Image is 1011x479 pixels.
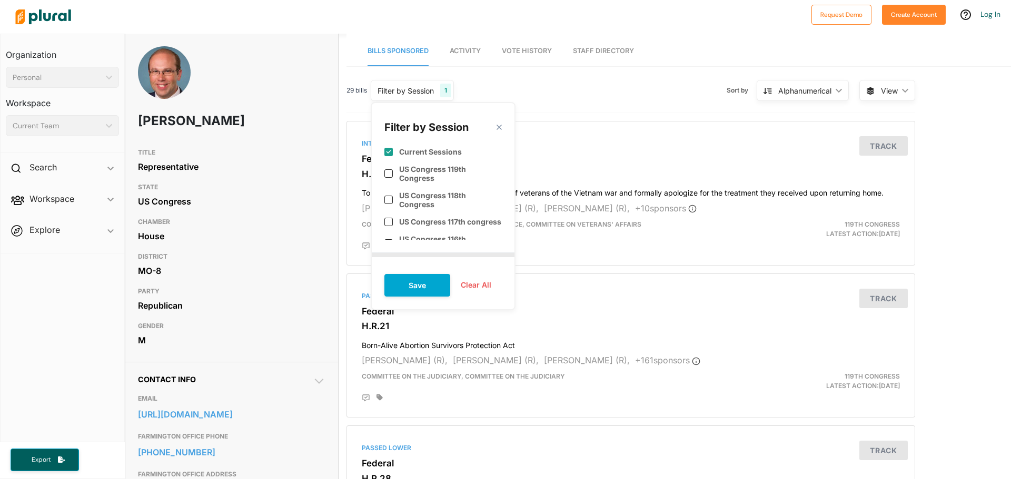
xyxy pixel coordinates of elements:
[635,355,700,365] span: + 161 sponsor s
[450,36,481,66] a: Activity
[881,85,898,96] span: View
[399,235,502,252] label: US Congress 116th Congress
[811,5,871,25] button: Request Demo
[138,146,325,159] h3: TITLE
[882,5,946,25] button: Create Account
[859,441,908,460] button: Track
[727,86,757,95] span: Sort by
[502,47,552,55] span: Vote History
[6,39,119,63] h3: Organization
[845,372,900,380] span: 119th Congress
[882,8,946,19] a: Create Account
[980,9,1000,19] a: Log In
[544,203,630,213] span: [PERSON_NAME] (R),
[362,321,900,331] h3: H.R.21
[544,355,630,365] span: [PERSON_NAME] (R),
[138,444,325,460] a: [PHONE_NUMBER]
[138,193,325,209] div: US Congress
[450,277,502,293] button: Clear All
[368,47,429,55] span: Bills Sponsored
[138,105,250,137] h1: [PERSON_NAME]
[362,336,900,350] h4: Born-Alive Abortion Survivors Protection Act
[399,147,462,156] label: Current Sessions
[778,85,831,96] div: Alphanumerical
[362,220,641,228] span: Committee on Education and the Workforce, Committee on Veterans' Affairs
[29,161,57,173] h2: Search
[362,394,370,402] div: Add Position Statement
[859,289,908,308] button: Track
[362,355,448,365] span: [PERSON_NAME] (R),
[362,443,900,453] div: Passed Lower
[368,36,429,66] a: Bills Sponsored
[450,47,481,55] span: Activity
[362,184,900,198] h4: To acknowledge the courage and sacrifice of veterans of the Vietnam war and formally apologize fo...
[138,375,196,384] span: Contact Info
[384,120,469,135] div: Filter by Session
[362,154,900,164] h3: Federal
[635,203,697,213] span: + 10 sponsor s
[138,181,325,193] h3: STATE
[362,242,370,250] div: Add Position Statement
[138,320,325,332] h3: GENDER
[362,372,565,380] span: Committee on the Judiciary, Committee on the Judiciary
[440,84,451,97] div: 1
[859,136,908,156] button: Track
[13,72,102,83] div: Personal
[138,46,191,110] img: Headshot of Jason Smith
[138,332,325,348] div: M
[11,449,79,471] button: Export
[138,285,325,298] h3: PARTY
[362,139,900,148] div: Introduced
[384,274,450,297] button: Save
[399,165,502,182] label: US Congress 119th Congress
[573,36,634,66] a: Staff Directory
[13,120,102,131] div: Current Team
[138,406,325,422] a: [URL][DOMAIN_NAME]
[138,263,325,279] div: MO-8
[723,220,908,239] div: Latest Action: [DATE]
[362,458,900,468] h3: Federal
[138,159,325,175] div: Representative
[346,86,367,95] span: 29 bills
[362,203,448,213] span: [PERSON_NAME] (R),
[376,394,383,401] div: Add tags
[362,306,900,317] h3: Federal
[502,36,552,66] a: Vote History
[362,291,900,301] div: Passed Lower
[138,228,325,244] div: House
[138,392,325,405] h3: EMAIL
[362,169,900,179] h3: H.J.RES.19
[378,85,434,96] div: Filter by Session
[845,220,900,228] span: 119th Congress
[138,430,325,443] h3: FARMINGTON OFFICE PHONE
[453,203,539,213] span: [PERSON_NAME] (R),
[811,8,871,19] a: Request Demo
[453,355,539,365] span: [PERSON_NAME] (R),
[138,298,325,313] div: Republican
[138,250,325,263] h3: DISTRICT
[24,455,58,464] span: Export
[399,191,502,209] label: US Congress 118th Congress
[723,372,908,391] div: Latest Action: [DATE]
[138,216,325,228] h3: CHAMBER
[399,217,501,226] label: US Congress 117th congress
[6,88,119,111] h3: Workspace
